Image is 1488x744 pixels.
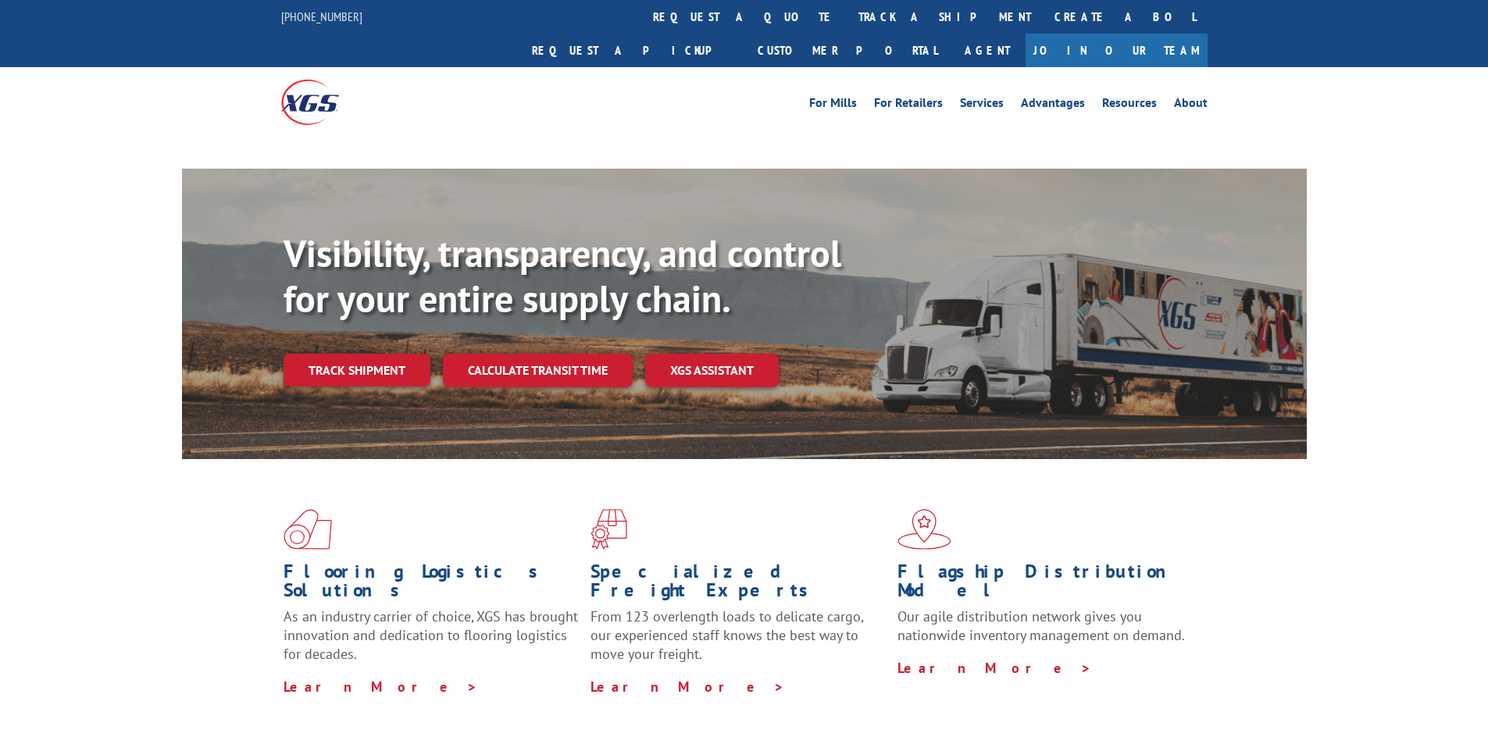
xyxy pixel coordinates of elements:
a: Customer Portal [746,34,949,67]
img: xgs-icon-flagship-distribution-model-red [897,509,951,550]
a: Services [960,97,1004,114]
img: xgs-icon-total-supply-chain-intelligence-red [284,509,332,550]
h1: Specialized Freight Experts [591,562,886,607]
a: [PHONE_NUMBER] [281,9,362,24]
a: Agent [949,34,1026,67]
a: For Retailers [874,97,943,114]
h1: Flooring Logistics Solutions [284,562,579,607]
a: Learn More > [284,678,478,696]
h1: Flagship Distribution Model [897,562,1193,607]
p: From 123 overlength loads to delicate cargo, our experienced staff knows the best way to move you... [591,607,886,677]
a: Request a pickup [520,34,746,67]
a: Learn More > [591,678,785,696]
img: xgs-icon-focused-on-flooring-red [591,509,627,550]
a: Resources [1102,97,1157,114]
a: For Mills [809,97,857,114]
b: Visibility, transparency, and control for your entire supply chain. [284,229,841,322]
a: Learn More > [897,659,1092,677]
a: About [1174,97,1208,114]
a: Calculate transit time [443,354,633,387]
a: XGS ASSISTANT [645,354,779,387]
a: Advantages [1021,97,1085,114]
span: As an industry carrier of choice, XGS has brought innovation and dedication to flooring logistics... [284,607,578,663]
span: Our agile distribution network gives you nationwide inventory management on demand. [897,607,1185,644]
a: Join Our Team [1026,34,1208,67]
a: Track shipment [284,354,430,386]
